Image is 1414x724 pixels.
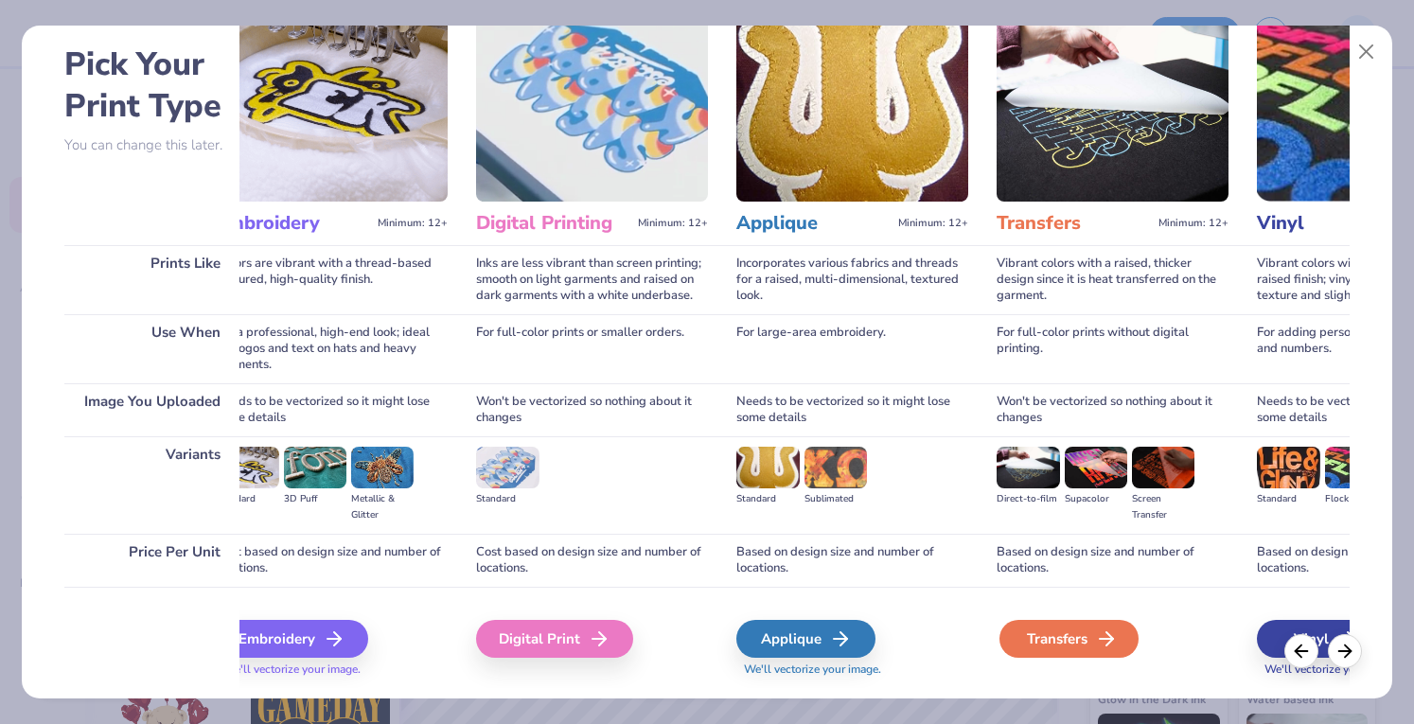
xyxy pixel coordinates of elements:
div: Price Per Unit [64,534,239,587]
div: Needs to be vectorized so it might lose some details [736,383,968,436]
div: For full-color prints or smaller orders. [476,314,708,383]
div: Based on design size and number of locations. [997,534,1228,587]
img: Direct-to-film [997,447,1059,488]
div: Based on design size and number of locations. [736,534,968,587]
img: Standard [216,447,278,488]
div: Embroidery [216,620,368,658]
div: Won't be vectorized so nothing about it changes [476,383,708,436]
div: Colors are vibrant with a thread-based textured, high-quality finish. [216,245,448,314]
div: Use When [64,314,239,383]
img: Standard [1257,447,1319,488]
img: Sublimated [804,447,867,488]
div: Incorporates various fabrics and threads for a raised, multi-dimensional, textured look. [736,245,968,314]
img: Standard [736,447,799,488]
div: Image You Uploaded [64,383,239,436]
h3: Applique [736,211,891,236]
div: Standard [1257,491,1319,507]
div: Transfers [999,620,1139,658]
p: You can change this later. [64,137,239,153]
div: Supacolor [1065,491,1127,507]
div: Standard [476,491,539,507]
span: We'll vectorize your image. [736,662,968,678]
div: Screen Transfer [1132,491,1194,523]
img: Metallic & Glitter [351,447,414,488]
img: Screen Transfer [1132,447,1194,488]
div: Variants [64,436,239,534]
div: Vinyl [1257,620,1396,658]
div: For a professional, high-end look; ideal for logos and text on hats and heavy garments. [216,314,448,383]
span: Minimum: 12+ [378,217,448,230]
div: Digital Print [476,620,633,658]
div: Applique [736,620,875,658]
span: We'll vectorize your image. [216,662,448,678]
div: Direct-to-film [997,491,1059,507]
h3: Digital Printing [476,211,630,236]
button: Close [1348,34,1384,70]
div: Sublimated [804,491,867,507]
img: Applique [736,7,968,202]
img: Standard [476,447,539,488]
img: Transfers [997,7,1228,202]
span: Minimum: 12+ [898,217,968,230]
h3: Transfers [997,211,1151,236]
img: Supacolor [1065,447,1127,488]
img: 3D Puff [284,447,346,488]
div: Flock [1325,491,1387,507]
div: Vibrant colors with a raised, thicker design since it is heat transferred on the garment. [997,245,1228,314]
span: Minimum: 12+ [638,217,708,230]
img: Flock [1325,447,1387,488]
h2: Pick Your Print Type [64,44,239,127]
div: Standard [216,491,278,507]
div: Prints Like [64,245,239,314]
div: For large-area embroidery. [736,314,968,383]
div: Needs to be vectorized so it might lose some details [216,383,448,436]
div: Won't be vectorized so nothing about it changes [997,383,1228,436]
div: 3D Puff [284,491,346,507]
div: Inks are less vibrant than screen printing; smooth on light garments and raised on dark garments ... [476,245,708,314]
div: For full-color prints without digital printing. [997,314,1228,383]
img: Embroidery [216,7,448,202]
div: Standard [736,491,799,507]
span: Minimum: 12+ [1158,217,1228,230]
h3: Embroidery [216,211,370,236]
div: Metallic & Glitter [351,491,414,523]
div: Cost based on design size and number of locations. [216,534,448,587]
img: Digital Printing [476,7,708,202]
h3: Vinyl [1257,211,1411,236]
div: Cost based on design size and number of locations. [476,534,708,587]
